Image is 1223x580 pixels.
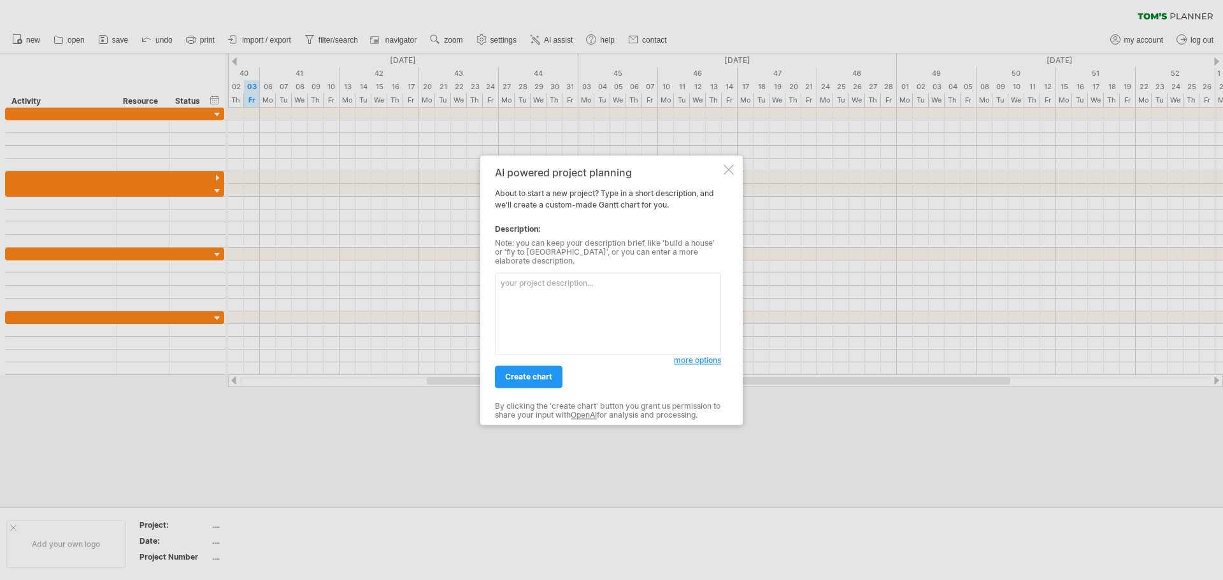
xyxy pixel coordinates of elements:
div: Note: you can keep your description brief, like 'build a house' or 'fly to [GEOGRAPHIC_DATA]', or... [495,239,721,266]
div: AI powered project planning [495,167,721,178]
a: more options [674,355,721,366]
div: Description: [495,223,721,235]
a: create chart [495,365,562,388]
div: About to start a new project? Type in a short description, and we'll create a custom-made Gantt c... [495,167,721,413]
span: create chart [505,372,552,381]
a: OpenAI [571,411,597,420]
span: more options [674,355,721,365]
div: By clicking the 'create chart' button you grant us permission to share your input with for analys... [495,402,721,420]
